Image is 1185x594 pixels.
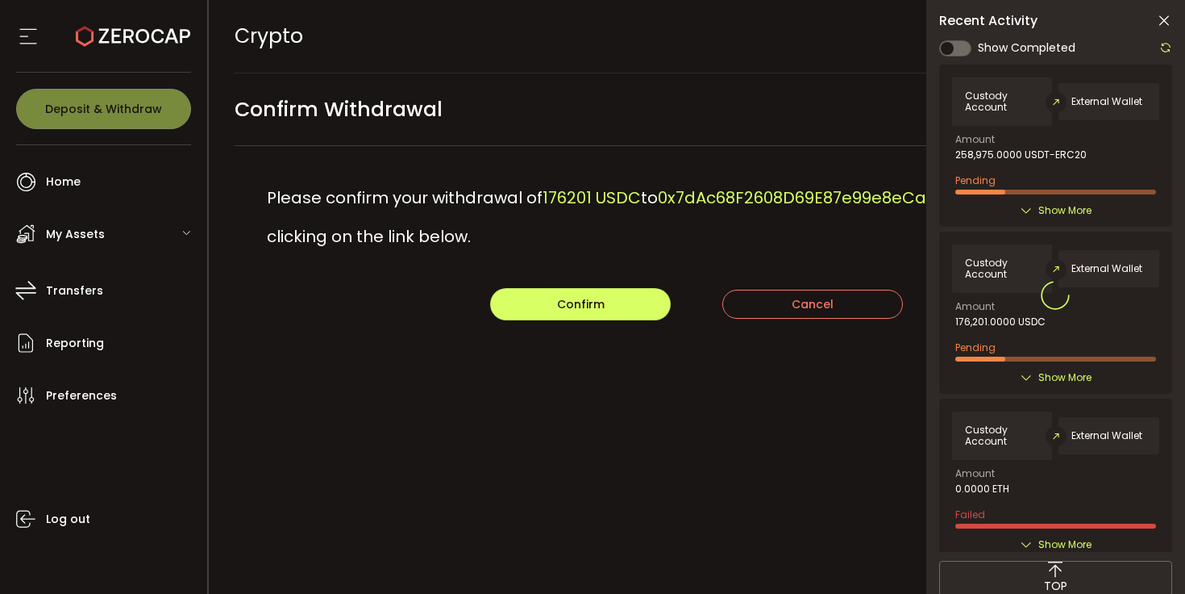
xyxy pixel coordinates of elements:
span: Transfers [46,279,103,303]
span: Crypto [235,22,303,50]
span: Preferences [46,384,117,408]
span: Recent Activity [939,15,1037,27]
button: Deposit & Withdraw [16,89,191,129]
span: Cancel [792,296,834,312]
span: My Assets [46,223,105,246]
span: Home [46,170,81,194]
button: Cancel [722,290,903,319]
div: Widżet czatu [1104,517,1185,594]
span: Confirm [557,296,605,312]
button: Confirm [490,288,671,320]
span: to [641,186,658,209]
span: 0x7dAc68F2608D69E87e99e8eCae1E036B5c8af8e6 [658,186,1066,209]
span: 176201 USDC [543,186,641,209]
span: Please confirm your withdrawal of [267,186,543,209]
iframe: Chat Widget [1104,517,1185,594]
span: Reporting [46,332,104,355]
span: Log out [46,508,90,531]
span: Deposit & Withdraw [45,103,162,115]
span: Confirm Withdrawal [235,91,443,128]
